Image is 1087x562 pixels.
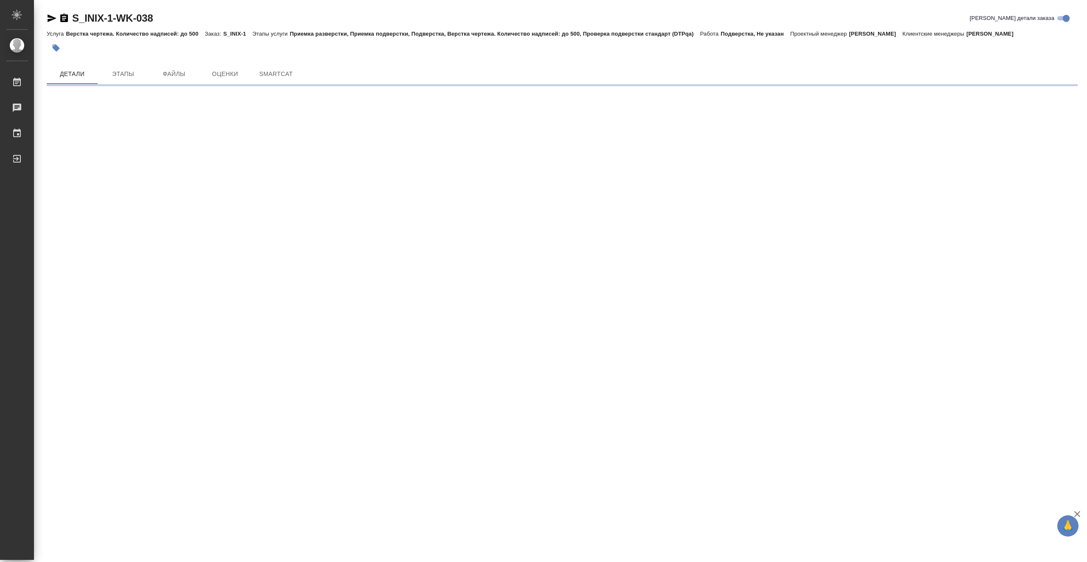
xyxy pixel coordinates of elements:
button: Скопировать ссылку для ЯМессенджера [47,13,57,23]
button: Скопировать ссылку [59,13,69,23]
p: Подверстка, Не указан [721,31,790,37]
p: Работа [700,31,721,37]
p: Проектный менеджер [790,31,849,37]
span: Детали [52,69,93,79]
p: Клиентские менеджеры [902,31,966,37]
p: [PERSON_NAME] [849,31,902,37]
p: [PERSON_NAME] [966,31,1020,37]
p: Услуга [47,31,66,37]
button: 🙏 [1057,515,1079,537]
span: Этапы [103,69,144,79]
span: [PERSON_NAME] детали заказа [970,14,1054,22]
span: SmartCat [256,69,296,79]
p: Заказ: [205,31,223,37]
p: Верстка чертежа. Количество надписей: до 500 [66,31,205,37]
a: S_INIX-1-WK-038 [72,12,153,24]
p: S_INIX-1 [223,31,253,37]
span: 🙏 [1061,517,1075,535]
span: Оценки [205,69,245,79]
span: Файлы [154,69,194,79]
button: Добавить тэг [47,39,65,57]
p: Этапы услуги [253,31,290,37]
p: Приемка разверстки, Приемка подверстки, Подверстка, Верстка чертежа. Количество надписей: до 500,... [290,31,700,37]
